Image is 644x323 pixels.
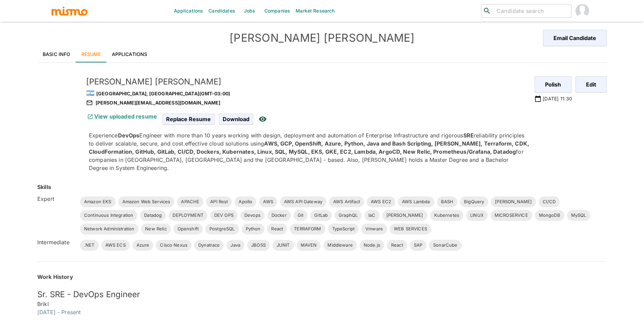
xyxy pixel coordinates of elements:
[51,6,88,16] img: logo
[37,183,51,191] h6: Skills
[576,4,589,18] img: Maria Lujan Ciommo
[140,212,166,219] span: Datadog
[543,30,607,46] button: Email Candidate
[76,46,106,62] a: Resume
[290,226,325,232] span: TERRAFORM
[323,242,357,249] span: Middleware
[37,238,75,246] h6: Intermediate
[240,212,265,219] span: Devops
[259,198,277,205] span: AWS
[267,212,291,219] span: Docker
[297,242,321,249] span: MAVEN
[37,273,607,281] h6: Work History
[335,212,362,219] span: GraphQL
[86,113,157,120] a: View uploaded resume
[141,226,170,232] span: New Relic
[494,6,568,16] input: Candidate search
[210,212,238,219] span: DEV OPS
[37,195,75,203] h6: Expert
[118,132,140,139] strong: DevOps
[466,212,488,219] span: LINUX
[80,198,116,205] span: Amazon EKS
[86,99,529,107] div: [PERSON_NAME][EMAIL_ADDRESS][DOMAIN_NAME]
[280,198,326,205] span: AWS API Gateway
[576,76,607,93] button: Edit
[490,212,532,219] span: MICROSERVICE
[567,212,590,219] span: MySQL
[180,31,464,45] h4: [PERSON_NAME] [PERSON_NAME]
[89,131,529,172] p: Experience Engineer with more than 10 years working with design, deployment and automation of Ent...
[89,140,529,155] strong: AWS, GCP, OpenShift, Azure, Python, Java and Bash Scripting, [PERSON_NAME], Terraform, CDK, Cloud...
[242,226,265,232] span: Python
[247,242,270,249] span: JBOSS
[219,114,253,125] span: Download
[390,226,431,232] span: WEB SERVICES
[194,242,224,249] span: Dynatrace
[118,198,175,205] span: Amazon Web Services
[37,76,78,117] img: 8i4jbbtgh65btm7ffvhhouofk1rc
[491,198,536,205] span: [PERSON_NAME]
[86,76,529,87] h5: [PERSON_NAME] [PERSON_NAME]
[174,226,203,232] span: Openshift
[543,95,572,102] p: [DATE] 11:30
[429,242,461,249] span: SonarCube
[360,242,384,249] span: Node.js
[206,198,232,205] span: API Rest
[367,198,395,205] span: AWS EC2
[410,242,426,249] span: SAP
[463,132,474,139] strong: SRE
[364,212,379,219] span: IaC
[133,242,154,249] span: Azure
[535,76,571,93] button: Polish
[219,116,253,121] a: Download
[168,212,207,219] span: DEPLOYMENT
[437,198,458,205] span: BASH
[101,242,130,249] span: AWS ECS
[106,46,153,62] a: Applications
[80,212,137,219] span: Continuous Integration
[162,114,215,125] span: Replace Resume
[156,242,192,249] span: Cisco Nexus
[205,226,239,232] span: PostgreSQL
[382,212,427,219] span: [PERSON_NAME]
[267,226,287,232] span: React
[86,89,95,97] span: 🇦🇷
[86,87,529,99] div: [GEOGRAPHIC_DATA], [GEOGRAPHIC_DATA] (GMT-03:00)
[37,289,607,300] h5: Sr. SRE - DevOps Engineer
[37,308,607,316] h6: [DATE] - Present
[460,198,488,205] span: BigQuery
[273,242,294,249] span: JUNIT
[294,212,307,219] span: Git
[310,212,332,219] span: GitLab
[535,212,564,219] span: MongoDB
[398,198,434,205] span: AWS Lambda
[226,242,244,249] span: Java
[235,198,256,205] span: Apollo
[37,300,607,308] h6: Brikl
[329,198,364,205] span: AWS Artifact
[80,226,138,232] span: Network Administration
[539,198,560,205] span: CI/CD
[387,242,407,249] span: React
[328,226,359,232] span: TypeScript
[361,226,387,232] span: Vmware
[37,46,76,62] a: Basic Info
[80,242,99,249] span: .NET
[430,212,464,219] span: Kubernetes
[177,198,203,205] span: APACHE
